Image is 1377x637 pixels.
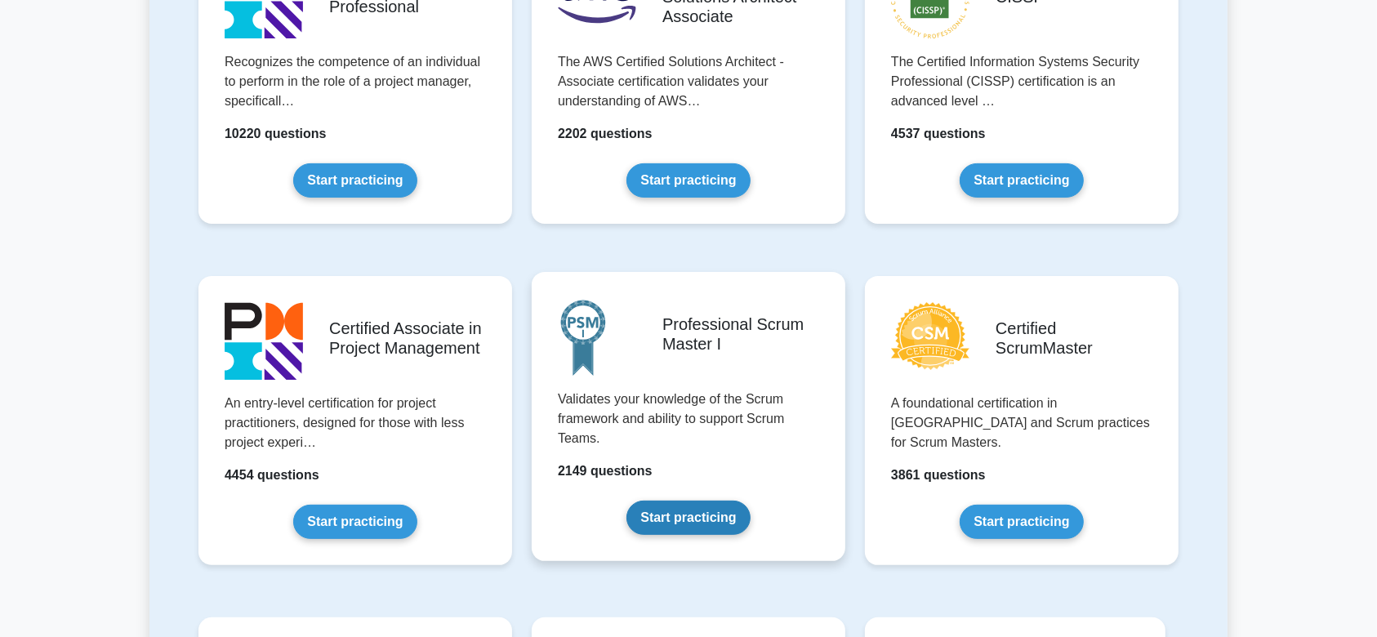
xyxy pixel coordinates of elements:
a: Start practicing [293,505,417,539]
a: Start practicing [626,163,750,198]
a: Start practicing [626,501,750,535]
a: Start practicing [960,505,1083,539]
a: Start practicing [293,163,417,198]
a: Start practicing [960,163,1083,198]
